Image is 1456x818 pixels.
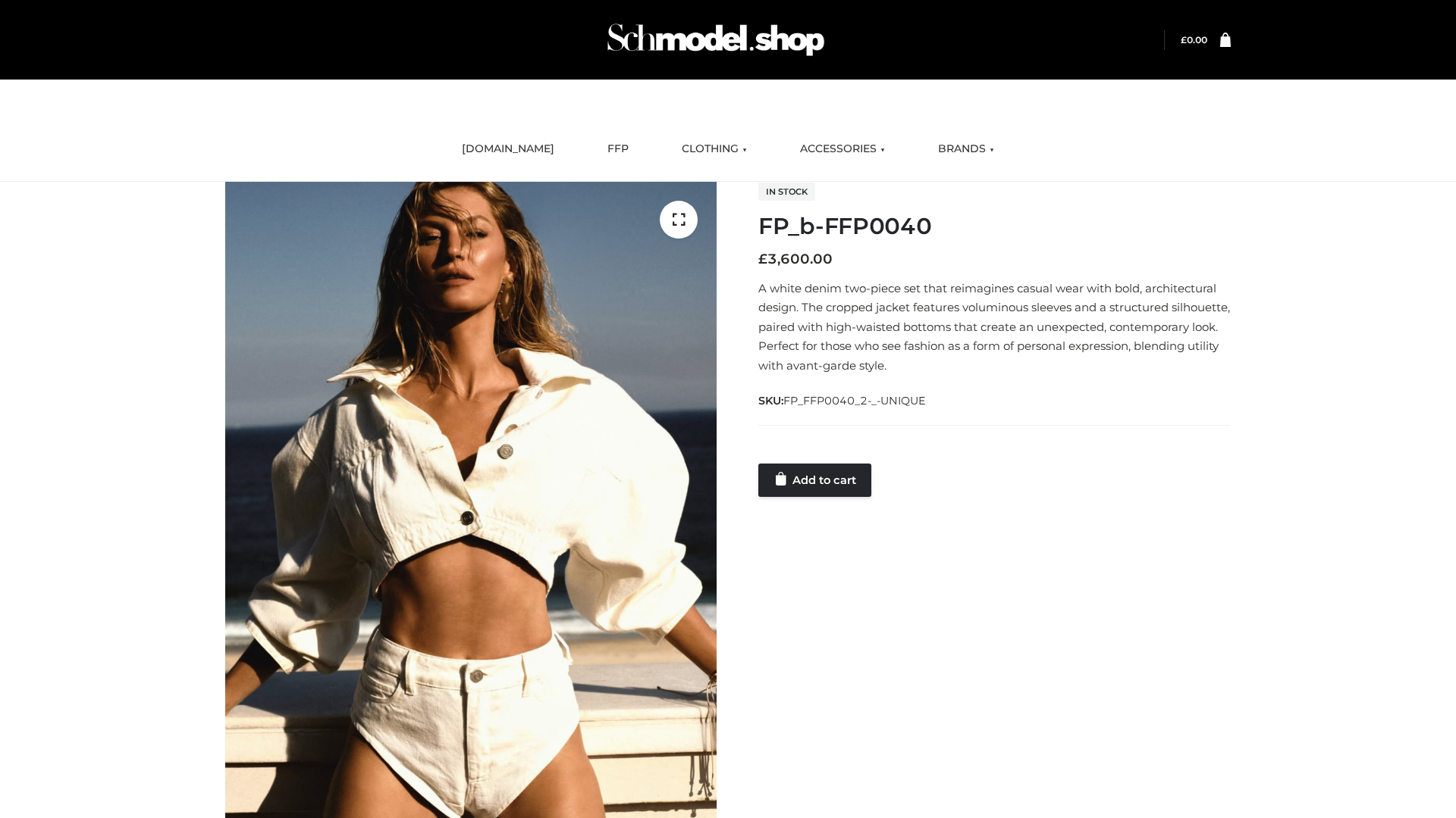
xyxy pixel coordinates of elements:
a: [DOMAIN_NAME] [450,133,566,166]
span: £ [1181,34,1187,45]
p: A white denim two-piece set that reimagines casual wear with bold, architectural design. The crop... [758,279,1231,376]
img: Schmodel Admin 964 [602,10,830,70]
a: BRANDS [927,133,1006,166]
a: £0.00 [1181,34,1207,45]
h1: FP_b-FFP0040 [758,213,1231,240]
bdi: 3,600.00 [758,251,833,267]
a: ACCESSORIES [789,133,896,166]
a: CLOTHING [670,133,758,166]
a: Add to cart [758,464,871,497]
bdi: 0.00 [1181,34,1207,45]
span: In stock [758,183,815,201]
span: FP_FFP0040_2-_-UNIQUE [783,394,926,407]
span: SKU: [758,392,927,410]
span: £ [758,251,767,267]
a: FFP [596,133,640,166]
